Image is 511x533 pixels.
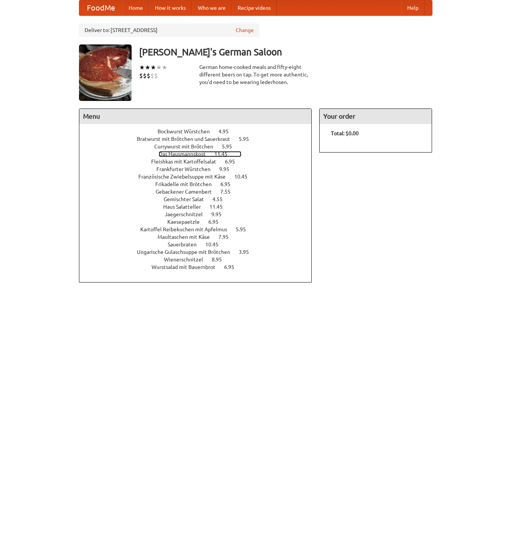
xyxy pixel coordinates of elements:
a: Sauerbraten 10.45 [168,241,232,247]
img: angular.jpg [79,44,132,101]
span: 4.95 [218,128,236,134]
span: 7.55 [220,189,238,195]
li: $ [143,72,147,80]
span: 7.95 [218,234,236,240]
span: Das Hausmannskost [159,151,213,157]
a: FoodMe [79,0,123,15]
span: Maultaschen mit Käse [158,234,217,240]
li: $ [139,72,143,80]
a: Bratwurst mit Brötchen und Sauerkraut 5.95 [137,136,263,142]
h4: Your order [320,109,432,124]
span: Gemischter Salat [164,196,211,202]
a: Jaegerschnitzel 9.95 [165,211,235,217]
a: Frankfurter Würstchen 9.95 [156,166,243,172]
span: Gebackener Camenbert [156,189,219,195]
a: Kartoffel Reibekuchen mit Apfelmus 5.95 [140,226,260,232]
span: Frikadelle mit Brötchen [155,181,219,187]
li: $ [147,72,150,80]
span: 6.95 [208,219,226,225]
span: 9.95 [219,166,237,172]
span: 5.95 [236,226,253,232]
span: 10.45 [234,174,255,180]
span: 3.95 [239,249,256,255]
li: ★ [150,63,156,72]
span: Kaesepaetzle [167,219,207,225]
a: Haus Salatteller 11.45 [163,204,237,210]
li: ★ [145,63,150,72]
span: Sauerbraten [168,241,204,247]
a: Das Hausmannskost 11.45 [159,151,241,157]
div: Deliver to: [STREET_ADDRESS] [79,23,259,37]
a: Gebackener Camenbert 7.55 [156,189,244,195]
span: 6.95 [220,181,238,187]
span: 8.95 [212,257,229,263]
span: 5.95 [222,144,240,150]
span: Bratwurst mit Brötchen und Sauerkraut [137,136,238,142]
span: Jaegerschnitzel [165,211,210,217]
h3: [PERSON_NAME]'s German Saloon [139,44,432,60]
span: Französische Zwiebelsuppe mit Käse [138,174,233,180]
span: Ungarische Gulaschsuppe mit Brötchen [137,249,238,255]
span: 11.45 [209,204,230,210]
span: Wienerschnitzel [164,257,211,263]
span: 6.95 [224,264,242,270]
span: 4.55 [212,196,230,202]
li: $ [154,72,158,80]
span: Kartoffel Reibekuchen mit Apfelmus [140,226,235,232]
a: Maultaschen mit Käse 7.95 [158,234,243,240]
span: 9.95 [211,211,229,217]
span: Frankfurter Würstchen [156,166,218,172]
span: 11.45 [214,151,235,157]
a: Französische Zwiebelsuppe mit Käse 10.45 [138,174,261,180]
span: Haus Salatteller [163,204,208,210]
a: Currywurst mit Brötchen 5.95 [154,144,246,150]
a: How it works [149,0,192,15]
span: 5.95 [239,136,256,142]
li: $ [150,72,154,80]
a: Who we are [192,0,232,15]
span: Currywurst mit Brötchen [154,144,221,150]
span: 10.45 [205,241,226,247]
a: Home [123,0,149,15]
div: German home-cooked meals and fifty-eight different beers on tap. To get more authentic, you'd nee... [199,63,312,86]
span: Bockwurst Würstchen [158,128,217,134]
a: Wienerschnitzel 8.95 [164,257,236,263]
span: 6.95 [225,159,243,165]
span: Wurstsalad mit Bauernbrot [152,264,223,270]
a: Fleishkas mit Kartoffelsalat 6.95 [151,159,249,165]
a: Change [236,26,254,34]
a: Ungarische Gulaschsuppe mit Brötchen 3.95 [137,249,263,255]
a: Gemischter Salat 4.55 [164,196,237,202]
span: Fleishkas mit Kartoffelsalat [151,159,224,165]
a: Kaesepaetzle 6.95 [167,219,232,225]
a: Bockwurst Würstchen 4.95 [158,128,243,134]
a: Recipe videos [232,0,277,15]
a: Frikadelle mit Brötchen 6.95 [155,181,244,187]
a: Wurstsalad mit Bauernbrot 6.95 [152,264,248,270]
li: ★ [156,63,162,72]
li: ★ [139,63,145,72]
b: Total: $0.00 [331,130,359,136]
li: ★ [162,63,167,72]
h4: Menu [79,109,312,124]
a: Help [401,0,425,15]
